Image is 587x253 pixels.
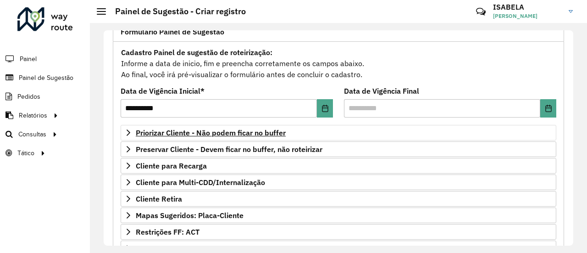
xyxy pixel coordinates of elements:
[493,12,562,20] span: [PERSON_NAME]
[17,148,34,158] span: Tático
[136,129,286,136] span: Priorizar Cliente - Não podem ficar no buffer
[136,195,182,202] span: Cliente Retira
[136,212,244,219] span: Mapas Sugeridos: Placa-Cliente
[121,48,272,57] strong: Cadastro Painel de sugestão de roteirização:
[136,179,265,186] span: Cliente para Multi-CDD/Internalização
[121,158,556,174] a: Cliente para Recarga
[493,3,562,11] h3: ISABELA
[121,224,556,240] a: Restrições FF: ACT
[344,85,419,96] label: Data de Vigência Final
[540,99,556,118] button: Choose Date
[317,99,333,118] button: Choose Date
[18,129,46,139] span: Consultas
[136,146,322,153] span: Preservar Cliente - Devem ficar no buffer, não roteirizar
[20,54,37,64] span: Painel
[121,174,556,190] a: Cliente para Multi-CDD/Internalização
[471,2,491,22] a: Contato Rápido
[136,162,207,169] span: Cliente para Recarga
[19,111,47,120] span: Relatórios
[121,191,556,207] a: Cliente Retira
[121,28,224,35] span: Formulário Painel de Sugestão
[121,125,556,141] a: Priorizar Cliente - Não podem ficar no buffer
[136,228,199,236] span: Restrições FF: ACT
[106,6,246,17] h2: Painel de Sugestão - Criar registro
[121,85,205,96] label: Data de Vigência Inicial
[121,208,556,223] a: Mapas Sugeridos: Placa-Cliente
[136,245,366,252] span: Restrições Spot: Forma de Pagamento e Perfil de Descarga/Entrega
[121,141,556,157] a: Preservar Cliente - Devem ficar no buffer, não roteirizar
[19,73,73,83] span: Painel de Sugestão
[121,46,556,80] div: Informe a data de inicio, fim e preencha corretamente os campos abaixo. Ao final, você irá pré-vi...
[17,92,40,101] span: Pedidos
